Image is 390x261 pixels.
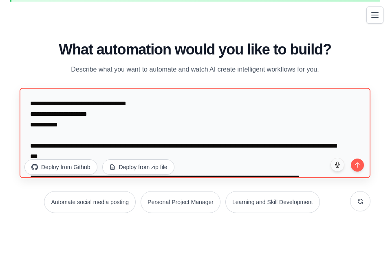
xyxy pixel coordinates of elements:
button: Personal Project Manager [141,191,220,213]
h1: What automation would you like to build? [20,41,370,58]
button: Automate social media posting [44,191,136,213]
button: Toggle navigation [366,7,383,24]
button: Learning and Skill Development [225,191,320,213]
p: Describe what you want to automate and watch AI create intelligent workflows for you. [58,64,332,75]
button: Deploy from zip file [102,159,174,175]
button: Deploy from Github [24,159,97,175]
